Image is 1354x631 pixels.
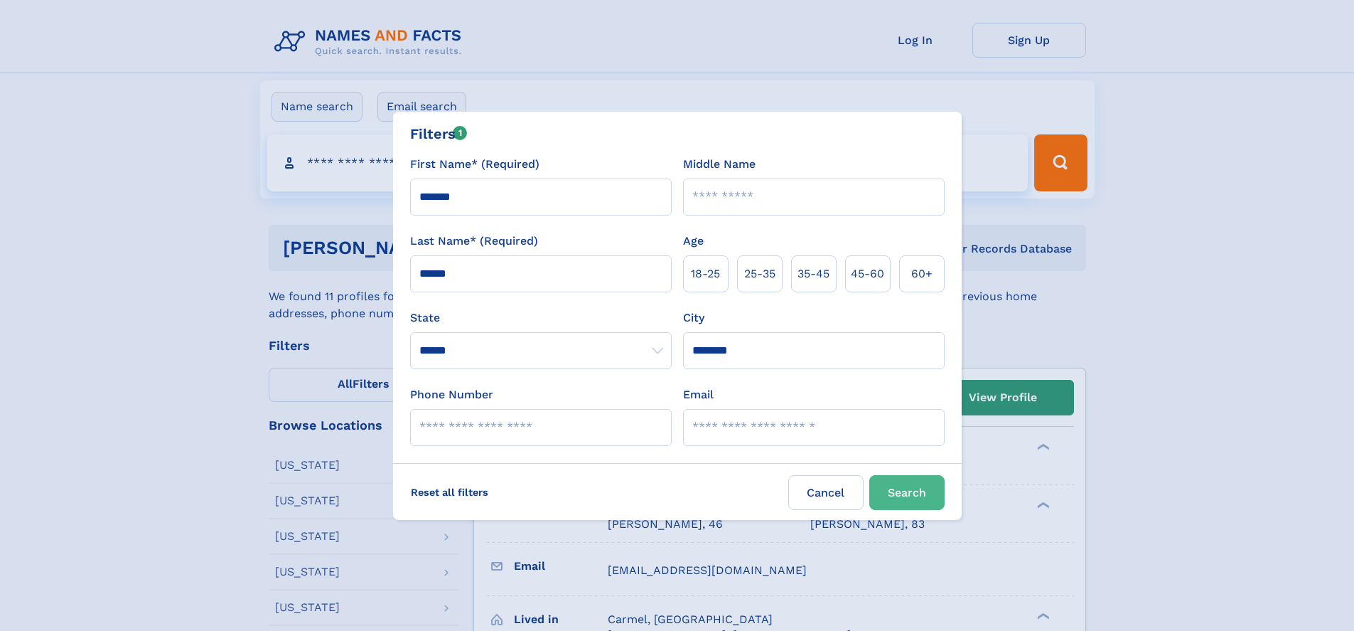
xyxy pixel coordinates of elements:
[410,156,539,173] label: First Name* (Required)
[797,265,829,282] span: 35‑45
[744,265,775,282] span: 25‑35
[410,233,538,250] label: Last Name* (Required)
[683,233,704,250] label: Age
[410,309,672,327] label: State
[851,265,884,282] span: 45‑60
[402,475,498,509] label: Reset all filters
[683,386,714,403] label: Email
[410,386,493,403] label: Phone Number
[410,123,468,144] div: Filters
[869,475,945,510] button: Search
[683,156,756,173] label: Middle Name
[691,265,720,282] span: 18‑25
[683,309,704,327] label: City
[788,475,864,510] label: Cancel
[911,265,933,282] span: 60+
